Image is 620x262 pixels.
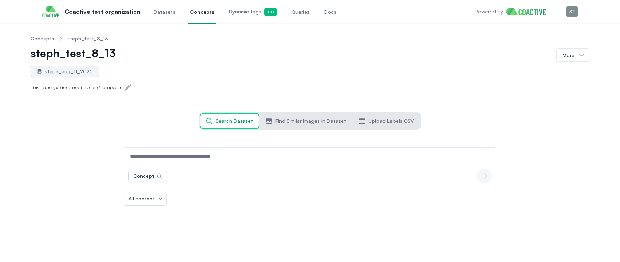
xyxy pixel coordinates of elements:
button: Find Similar Images in Dataset [260,114,352,128]
nav: Tabs [199,112,421,130]
h1: steph_test_8_13 [31,48,116,62]
img: Coactive test organization [42,6,59,17]
button: Concept [128,171,167,181]
span: All content [128,195,155,202]
span: Upload Labels CSV [369,117,414,125]
button: All content [124,192,166,205]
span: Datasets [154,8,175,16]
span: Find Similar Images in Dataset [275,117,346,125]
span: Queries [291,8,310,16]
a: Concepts [31,35,54,42]
div: Concept [133,172,154,180]
a: steph_aug_11_2025 [31,66,99,77]
button: Search Dataset [200,114,259,128]
span: Concepts [190,8,214,16]
button: More [556,48,589,62]
span: Beta [264,8,277,16]
button: Upload Labels CSV [353,114,420,128]
span: steph_aug_11_2025 [45,68,93,75]
p: Powered by [475,8,503,15]
span: Search Dataset [216,117,253,125]
img: Menu for the logged in user [566,6,578,17]
span: Dynamic tags [229,8,277,16]
nav: Breadcrumb [31,29,589,48]
p: Coactive test organization [65,7,140,16]
a: steph_test_8_13 [67,35,108,42]
button: This concept does not have a description [31,84,131,91]
img: Home [506,8,552,15]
